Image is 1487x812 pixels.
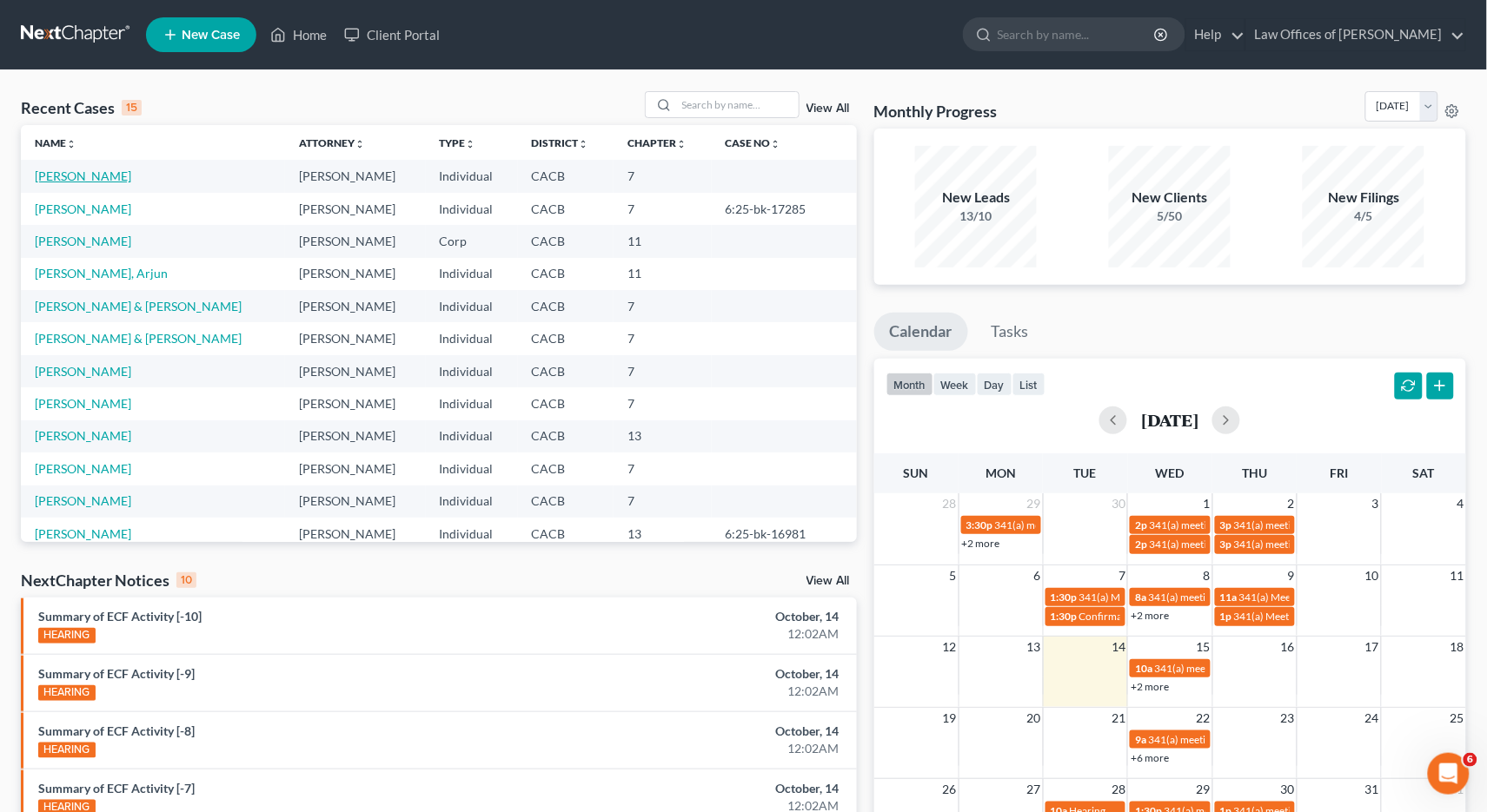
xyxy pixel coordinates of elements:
td: CACB [518,160,614,192]
td: Individual [426,485,518,518]
span: 17 [1364,637,1381,657]
span: 4 [1456,493,1466,514]
td: CACB [518,485,614,518]
td: 7 [614,160,712,192]
td: 7 [614,355,712,387]
i: unfold_more [466,139,476,149]
span: 8a [1135,591,1146,604]
a: View All [807,575,850,587]
a: Tasks [976,313,1045,351]
span: 7 [1117,565,1127,586]
span: 22 [1195,708,1212,729]
span: 10 [1364,565,1381,586]
td: CACB [518,193,614,225]
td: Individual [426,322,518,354]
button: month [886,373,933,396]
div: New Clients [1109,188,1231,208]
button: day [977,373,1012,396]
span: 341(a) meeting [1154,662,1223,675]
td: [PERSON_NAME] [285,452,425,485]
span: Sat [1413,465,1435,480]
span: 29 [1026,493,1043,514]
td: 13 [614,518,712,550]
a: Attorneyunfold_more [299,136,365,149]
a: [PERSON_NAME] [35,526,131,541]
i: unfold_more [66,139,76,149]
td: Individual [426,160,518,192]
span: 11 [1449,565,1466,586]
span: 1 [1202,493,1212,514]
a: Client Portal [335,19,448,50]
a: [PERSON_NAME], Arjun [35,266,168,281]
span: 6 [1032,565,1043,586]
a: [PERSON_NAME] [35,428,131,443]
span: 1:30p [1051,591,1078,604]
span: Wed [1156,465,1185,480]
span: 341(a) Meeting [1079,591,1149,604]
span: 13 [1026,637,1043,657]
td: CACB [518,452,614,485]
div: HEARING [38,628,96,644]
td: [PERSON_NAME] [285,518,425,550]
button: week [933,373,977,396]
span: 2p [1135,538,1147,551]
a: Summary of ECF Activity [-7] [38,781,195,795]
a: Summary of ECF Activity [-10] [38,609,202,624]
a: +2 more [1131,680,1169,693]
div: 15 [122,100,142,116]
span: 5 [948,565,959,586]
span: 23 [1279,708,1297,729]
span: 341(a) meeting [995,518,1064,531]
td: 11 [614,258,712,290]
td: [PERSON_NAME] [285,290,425,322]
span: 341(a) meeting [1149,538,1218,551]
span: 25 [1449,708,1466,729]
td: Individual [426,290,518,322]
a: Nameunfold_more [35,136,76,149]
span: 27 [1026,779,1043,800]
td: [PERSON_NAME] [285,160,425,192]
span: 3p [1220,518,1232,531]
span: 9a [1135,733,1146,746]
a: [PERSON_NAME] [35,168,131,183]
a: [PERSON_NAME] [35,234,131,248]
a: [PERSON_NAME] [35,396,131,411]
td: 7 [614,387,712,419]
span: New Case [182,29,240,42]
td: [PERSON_NAME] [285,225,425,257]
td: 6:25-bk-17285 [712,193,857,225]
td: 7 [614,290,712,322]
h3: Monthly Progress [874,101,998,122]
span: 14 [1110,637,1127,657]
span: Sun [904,465,929,480]
td: [PERSON_NAME] [285,387,425,419]
span: 341(a) meeting [1234,538,1303,551]
span: 341(a) meeting [1149,518,1218,531]
td: Individual [426,387,518,419]
i: unfold_more [771,139,781,149]
td: Individual [426,518,518,550]
span: 6 [1464,753,1477,767]
span: 28 [1110,779,1127,800]
td: 7 [614,193,712,225]
td: 11 [614,225,712,257]
td: 6:25-bk-16981 [712,518,857,550]
div: HEARING [38,743,96,758]
div: 13/10 [915,208,1037,225]
span: 21 [1110,708,1127,729]
td: CACB [518,387,614,419]
span: 10a [1135,662,1152,675]
div: HEARING [38,685,96,701]
span: 20 [1026,708,1043,729]
span: 15 [1195,637,1212,657]
td: CACB [518,518,614,550]
a: View All [807,102,850,115]
div: 4/5 [1303,208,1424,225]
div: 12:02AM [584,625,840,643]
a: Typeunfold_more [440,136,476,149]
a: +2 more [1131,609,1169,622]
span: 341(a) meeting [1148,733,1217,746]
span: 1:30p [1051,610,1078,623]
td: Individual [426,193,518,225]
td: CACB [518,258,614,290]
